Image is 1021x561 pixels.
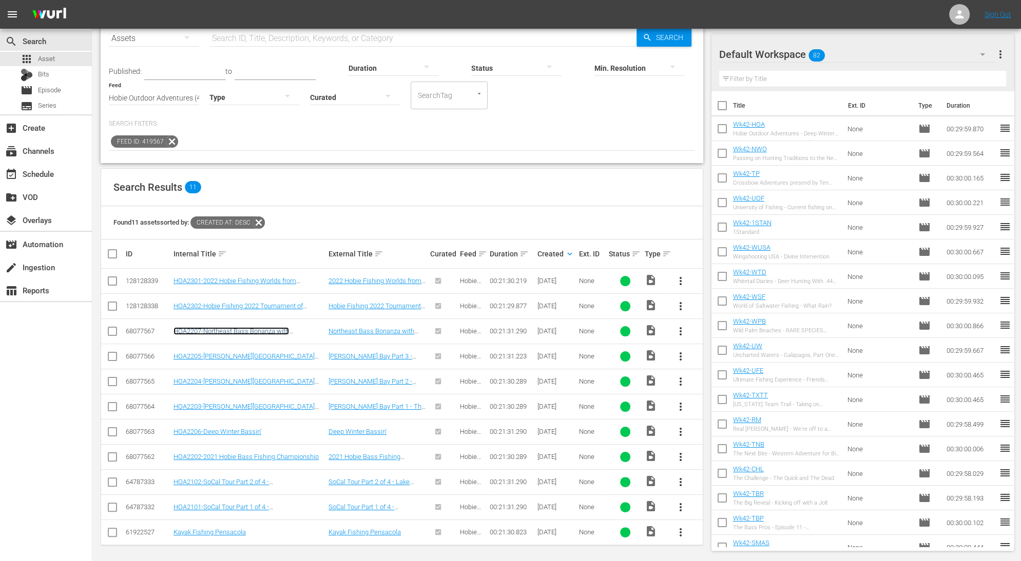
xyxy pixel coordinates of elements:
td: None [843,436,914,461]
p: Search Filters: [109,119,695,128]
a: Wk42-WSF [733,293,765,300]
span: keyboard_arrow_down [565,249,574,258]
span: sort [662,249,671,258]
a: Wk42-UOF [733,194,764,202]
span: more_vert [675,476,687,488]
a: HOA2206-Deep Winter Bassin' [174,428,261,435]
a: Wk42-UFE [733,367,763,374]
div: The Challenge - The Quick and The Dead [733,475,834,482]
span: Episode [918,270,930,283]
span: more_vert [675,501,687,513]
a: HOA2204-[PERSON_NAME][GEOGRAPHIC_DATA] Part 2 - [GEOGRAPHIC_DATA][PERSON_NAME] [174,377,319,393]
td: 00:30:00.165 [942,166,998,190]
div: None [579,528,606,536]
div: Default Workspace [719,40,995,69]
span: Episode [918,221,930,233]
div: 00:21:30.289 [490,377,534,385]
span: menu [6,8,18,21]
div: [DATE] [537,302,576,310]
div: 00:21:31.290 [490,478,534,486]
span: Hobie Outdoor Adventures [460,277,486,308]
span: Video [645,324,657,336]
div: 64787333 [126,478,170,486]
th: Type [912,91,940,120]
div: External Title [329,248,427,260]
div: Wild Palm Beaches - RARE SPECIES CONSERVATORY FOUNDATION [733,327,839,334]
div: 00:21:30.219 [490,277,534,285]
span: Episode [918,344,930,356]
div: None [579,503,606,511]
span: Hobie Outdoor Adventures [460,528,486,559]
div: Ext. ID [579,250,606,258]
div: 68077565 [126,377,170,385]
div: World of Saltwater Fishing - What Rain? [733,303,832,309]
div: None [579,453,606,460]
span: Video [645,299,657,311]
td: None [843,215,914,239]
span: sort [631,249,641,258]
div: 00:21:31.223 [490,352,534,360]
div: None [579,302,606,310]
span: Hobie Outdoor Adventures [460,453,486,484]
a: Wk42-RM [733,416,761,424]
div: 00:21:31.290 [490,428,534,435]
div: [DATE] [537,352,576,360]
td: None [843,535,914,559]
div: None [579,428,606,435]
span: Created At: desc [190,216,253,229]
span: reorder [998,221,1011,233]
div: Uncharted Waters - Galapagos, Part One: Blue and Striped [PERSON_NAME] with Sport Fish Galapagos [733,352,839,358]
a: HOA2102-SoCal Tour Part 2 of 4 - [GEOGRAPHIC_DATA][PERSON_NAME] [174,478,285,493]
td: 00:29:59.870 [942,116,998,141]
td: None [843,141,914,166]
a: HOA2203-[PERSON_NAME][GEOGRAPHIC_DATA] Part 1 - The Mangroves [174,403,319,418]
td: 00:30:00.465 [942,363,998,387]
span: Episode [918,418,930,430]
a: Sign Out [985,10,1011,18]
td: 00:29:58.499 [942,412,998,436]
span: sort [374,249,383,258]
a: [PERSON_NAME] Bay Part 3 - Popping and Jigging [329,352,416,368]
td: None [843,190,914,215]
td: 00:29:59.564 [942,141,998,166]
td: 00:30:00.221 [942,190,998,215]
span: reorder [998,245,1011,257]
span: Video [645,525,657,537]
div: Feed [460,248,487,260]
div: 128128338 [126,302,170,310]
span: Video [645,399,657,412]
span: Episode [918,319,930,332]
a: Wk42-1STAN [733,219,772,227]
td: 00:29:59.932 [942,289,998,313]
div: ID [126,250,170,258]
span: Video [645,274,657,286]
a: HOA2202-2021 Hobie Bass Fishing Championship [174,453,319,460]
div: Passing on Hunting Traditions to the Next Generation [733,155,839,162]
span: Episode [918,369,930,381]
td: 00:30:00.102 [942,510,998,535]
a: SoCal Tour Part 2 of 4 - Lake [PERSON_NAME] [329,478,414,493]
td: None [843,510,914,535]
span: Ingestion [5,262,17,274]
span: reorder [998,294,1011,307]
div: Status [609,248,642,260]
div: 00:21:31.290 [490,503,534,511]
div: University of Fishing - Current fishing on the [GEOGRAPHIC_DATA][US_STATE] [733,204,839,211]
a: HOA2205-[PERSON_NAME][GEOGRAPHIC_DATA] Part 3 - Popping and Jigging [174,352,319,368]
a: [PERSON_NAME] Bay Part 2 - [GEOGRAPHIC_DATA][PERSON_NAME] [329,377,416,400]
span: Channels [5,145,17,157]
span: reorder [998,344,1011,356]
span: more_vert [675,451,687,463]
a: Wk42-WTD [733,268,766,276]
span: 82 [808,45,825,66]
div: Duration [490,248,534,260]
td: 00:30:00.866 [942,313,998,338]
a: Wk42-NWO [733,145,767,153]
span: reorder [998,442,1011,454]
td: 00:30:00.465 [942,387,998,412]
span: Episode [21,84,33,96]
span: to [225,67,232,75]
a: Wk42-WUSA [733,244,770,251]
span: Episode [918,246,930,258]
a: HOA2207-Northeast Bass Bonanza with [PERSON_NAME] [174,327,289,343]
